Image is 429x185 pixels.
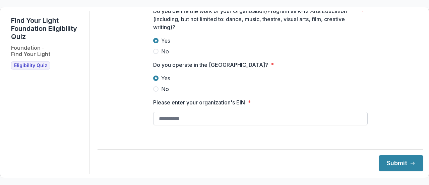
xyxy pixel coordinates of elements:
span: Eligibility Quiz [14,63,47,68]
button: Submit [379,155,423,171]
span: No [161,85,169,93]
p: Please enter your organization's EIN [153,98,245,106]
span: No [161,47,169,55]
h1: Find Your Light Foundation Eligibility Quiz [11,16,84,41]
h2: Foundation - Find Your Light [11,45,50,57]
span: Yes [161,74,170,82]
p: Do you operate in the [GEOGRAPHIC_DATA]? [153,61,268,69]
p: Do you define the work of your Organization/Program as K-12 Arts Education (including, but not li... [153,7,358,31]
span: Yes [161,37,170,45]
